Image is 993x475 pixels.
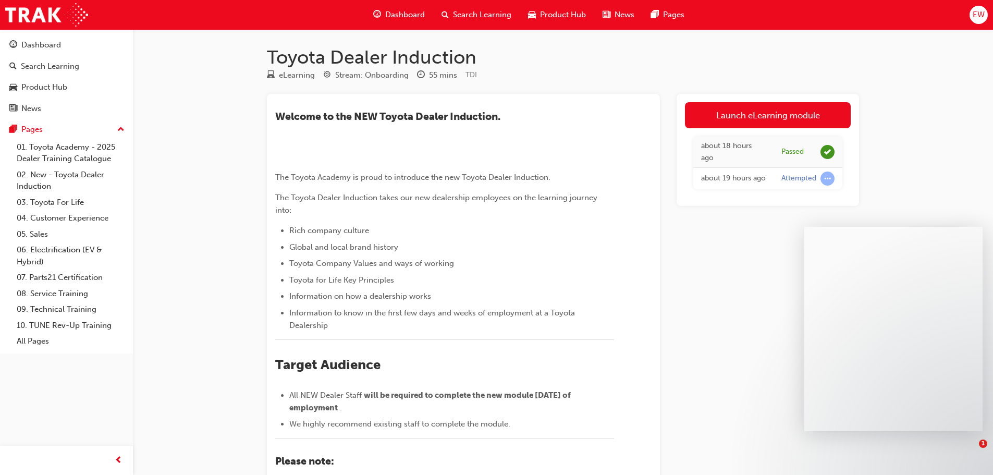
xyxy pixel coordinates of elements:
[685,102,851,128] a: Launch eLearning module
[979,440,987,448] span: 1
[365,4,433,26] a: guage-iconDashboard
[13,194,129,211] a: 03. Toyota For Life
[21,124,43,136] div: Pages
[417,69,457,82] div: Duration
[289,275,394,285] span: Toyota for Life Key Principles
[289,259,454,268] span: Toyota Company Values and ways of working
[289,308,577,330] span: Information to know in the first few days and weeks of employment at a Toyota Dealership
[21,39,61,51] div: Dashboard
[4,99,129,118] a: News
[781,174,816,184] div: Attempted
[13,167,129,194] a: 02. New - Toyota Dealer Induction
[289,391,362,400] span: All NEW Dealer Staff
[781,147,804,157] div: Passed
[9,41,17,50] span: guage-icon
[615,9,634,21] span: News
[9,104,17,114] span: news-icon
[267,46,859,69] h1: Toyota Dealer Induction
[13,286,129,302] a: 08. Service Training
[701,140,766,164] div: Mon Sep 22 2025 18:34:02 GMT+1000 (Australian Eastern Standard Time)
[323,71,331,80] span: target-icon
[275,193,599,215] span: The Toyota Dealer Induction takes our new dealership employees on the learning journey into:
[13,210,129,226] a: 04. Customer Experience
[5,3,88,27] img: Trak
[429,69,457,81] div: 55 mins
[603,8,610,21] span: news-icon
[267,71,275,80] span: learningResourceType_ELEARNING-icon
[973,9,985,21] span: EW
[4,120,129,139] button: Pages
[13,318,129,334] a: 10. TUNE Rev-Up Training
[275,357,381,373] span: Target Audience
[289,391,572,412] span: will be required to complete the new module [DATE] of employment
[520,4,594,26] a: car-iconProduct Hub
[289,419,510,429] span: We highly recommend existing staff to complete the module.
[13,333,129,349] a: All Pages
[335,69,409,81] div: Stream: Onboarding
[373,8,381,21] span: guage-icon
[9,62,17,71] span: search-icon
[275,111,500,123] span: ​Welcome to the NEW Toyota Dealer Induction.
[115,454,122,467] span: prev-icon
[417,71,425,80] span: clock-icon
[117,123,125,137] span: up-icon
[323,69,409,82] div: Stream
[651,8,659,21] span: pages-icon
[820,145,835,159] span: learningRecordVerb_PASS-icon
[643,4,693,26] a: pages-iconPages
[465,70,477,79] span: Learning resource code
[385,9,425,21] span: Dashboard
[970,6,988,24] button: EW
[13,226,129,242] a: 05. Sales
[9,125,17,135] span: pages-icon
[4,35,129,55] a: Dashboard
[13,242,129,270] a: 06. Electrification (EV & Hybrid)
[804,227,983,431] iframe: Intercom live chat message
[21,60,79,72] div: Search Learning
[279,69,315,81] div: eLearning
[4,33,129,120] button: DashboardSearch LearningProduct HubNews
[21,81,67,93] div: Product Hub
[442,8,449,21] span: search-icon
[663,9,684,21] span: Pages
[958,440,983,465] iframe: Intercom live chat
[13,139,129,167] a: 01. Toyota Academy - 2025 Dealer Training Catalogue
[540,9,586,21] span: Product Hub
[701,173,766,185] div: Mon Sep 22 2025 18:19:50 GMT+1000 (Australian Eastern Standard Time)
[9,83,17,92] span: car-icon
[289,291,431,301] span: Information on how a dealership works
[820,172,835,186] span: learningRecordVerb_ATTEMPT-icon
[289,242,398,252] span: Global and local brand history
[275,455,334,467] span: Please note:
[4,57,129,76] a: Search Learning
[4,78,129,97] a: Product Hub
[275,173,550,182] span: The Toyota Academy is proud to introduce the new Toyota Dealer Induction.
[340,403,342,412] span: .
[528,8,536,21] span: car-icon
[13,301,129,318] a: 09. Technical Training
[433,4,520,26] a: search-iconSearch Learning
[21,103,41,115] div: News
[453,9,511,21] span: Search Learning
[267,69,315,82] div: Type
[13,270,129,286] a: 07. Parts21 Certification
[289,226,369,235] span: Rich company culture
[594,4,643,26] a: news-iconNews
